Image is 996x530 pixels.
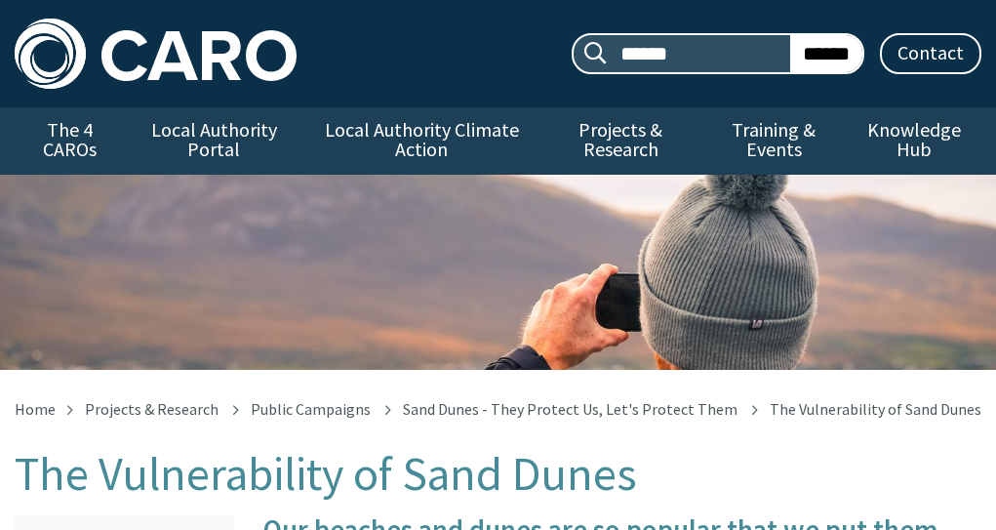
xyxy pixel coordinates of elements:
[403,399,737,419] a: Sand Dunes - They Protect Us, Let's Protect Them
[770,399,981,419] span: The Vulnerability of Sand Dunes
[125,107,303,175] a: Local Authority Portal
[15,107,125,175] a: The 4 CAROs
[15,399,56,419] a: Home
[15,19,297,89] img: Caro logo
[15,448,981,500] h1: The Vulnerability of Sand Dunes
[539,107,700,175] a: Projects & Research
[303,107,540,175] a: Local Authority Climate Action
[846,107,981,175] a: Knowledge Hub
[251,399,371,419] a: Public Campaigns
[880,33,981,74] a: Contact
[701,107,846,175] a: Training & Events
[85,399,219,419] a: Projects & Research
